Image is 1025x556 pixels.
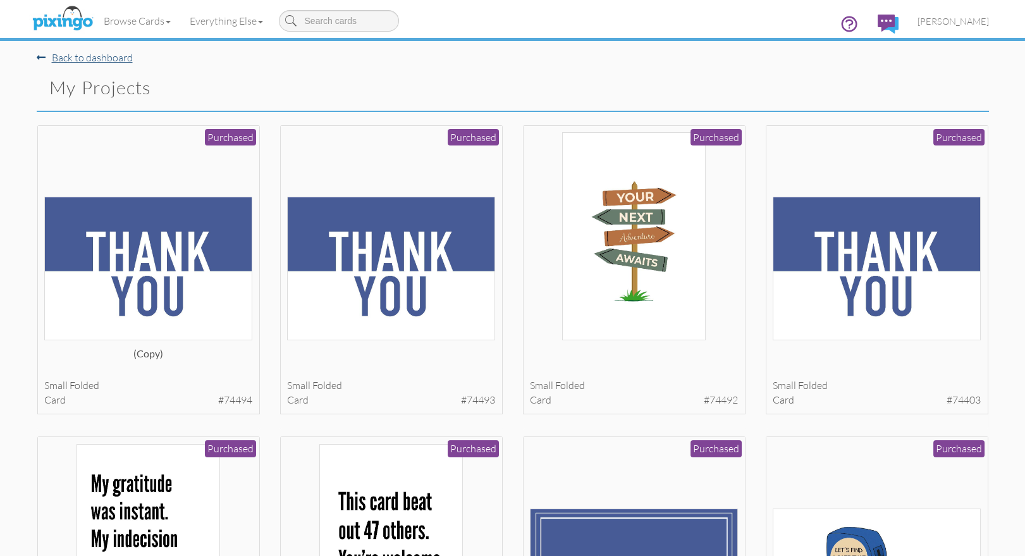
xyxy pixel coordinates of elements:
div: card [530,393,738,407]
div: Purchased [690,440,742,457]
a: Browse Cards [94,5,180,37]
span: [PERSON_NAME] [918,16,989,27]
div: Purchased [205,129,256,146]
img: 134617-1-1754932966267-31fd5ffdaba26876-qa.jpg [287,197,495,340]
div: Purchased [448,129,499,146]
span: folded [555,379,585,392]
div: Purchased [690,129,742,146]
a: Back to dashboard [37,51,133,64]
a: [PERSON_NAME] [908,5,998,37]
div: Purchased [933,440,985,457]
div: card [287,393,495,407]
img: 134618-1-1754932756746-a9952aa4af7ee4cb-qa.jpg [44,197,252,340]
span: small [773,379,796,392]
span: folded [798,379,828,392]
span: #74403 [947,393,981,407]
div: card [773,393,981,407]
img: pixingo logo [29,3,96,35]
span: small [44,379,68,392]
span: small [287,379,310,392]
div: Purchased [205,440,256,457]
div: (copy) [44,347,252,372]
img: comments.svg [878,15,899,34]
span: folded [70,379,99,392]
span: #74494 [218,393,252,407]
img: 134616-1-1754931690918-41d0332a12c86fc2-qa.jpg [562,132,706,340]
span: small [530,379,553,392]
h2: My Projects [49,78,491,98]
span: folded [312,379,342,392]
a: Everything Else [180,5,273,37]
span: #74493 [461,393,495,407]
img: 134430-1-1754501769415-4b94d4419673f601-qa.jpg [773,197,981,340]
div: Purchased [448,440,499,457]
span: #74492 [704,393,738,407]
div: card [44,393,252,407]
input: Search cards [279,10,399,32]
div: Purchased [933,129,985,146]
